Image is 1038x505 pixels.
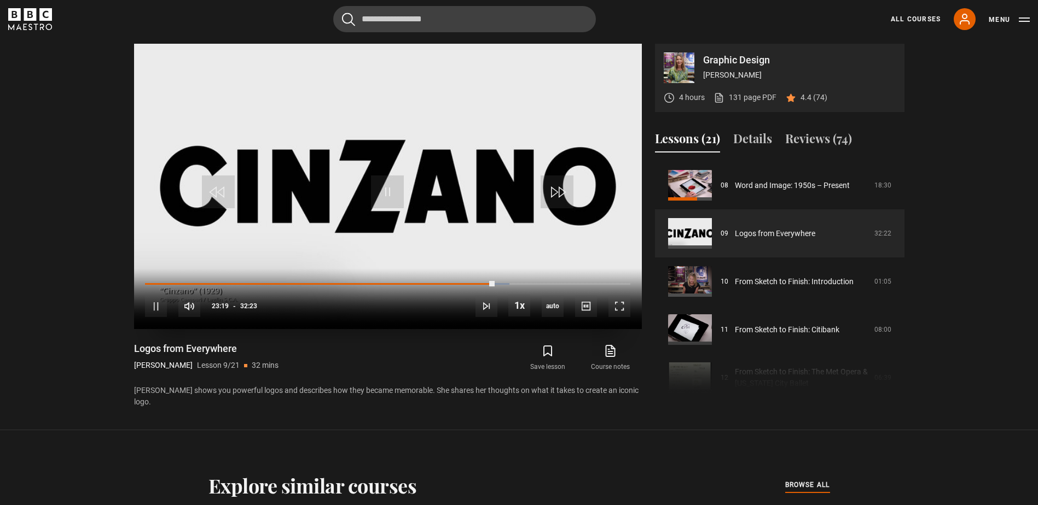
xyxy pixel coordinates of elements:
p: [PERSON_NAME] [703,69,896,81]
a: 131 page PDF [714,92,776,103]
span: 23:19 [212,296,229,316]
span: browse all [785,479,830,490]
video-js: Video Player [134,44,642,329]
h2: Explore similar courses [208,474,417,497]
a: All Courses [891,14,941,24]
button: Fullscreen [608,295,630,317]
button: Save lesson [517,342,579,374]
p: Lesson 9/21 [197,360,240,371]
span: - [233,302,236,310]
a: browse all [785,479,830,491]
p: [PERSON_NAME] [134,360,193,371]
p: 4.4 (74) [801,92,827,103]
a: Word and Image: 1950s – Present [735,180,850,191]
button: Playback Rate [508,295,530,316]
div: Progress Bar [145,283,630,285]
a: From Sketch to Finish: Citibank [735,324,839,336]
button: Submit the search query [342,13,355,26]
a: Logos from Everywhere [735,228,815,239]
button: Pause [145,295,167,317]
span: auto [542,295,564,317]
button: Reviews (74) [785,130,852,152]
div: Current quality: 720p [542,295,564,317]
input: Search [333,6,596,32]
a: From Sketch to Finish: Introduction [735,276,854,287]
button: Details [733,130,772,152]
h1: Logos from Everywhere [134,342,279,355]
p: 4 hours [679,92,705,103]
span: 32:23 [240,296,257,316]
button: Mute [178,295,200,317]
a: Course notes [579,342,641,374]
svg: BBC Maestro [8,8,52,30]
p: 32 mins [252,360,279,371]
p: [PERSON_NAME] shows you powerful logos and describes how they became memorable. She shares her th... [134,385,642,408]
p: Graphic Design [703,55,896,65]
button: Captions [575,295,597,317]
button: Next Lesson [475,295,497,317]
button: Lessons (21) [655,130,720,152]
button: Toggle navigation [989,14,1030,25]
